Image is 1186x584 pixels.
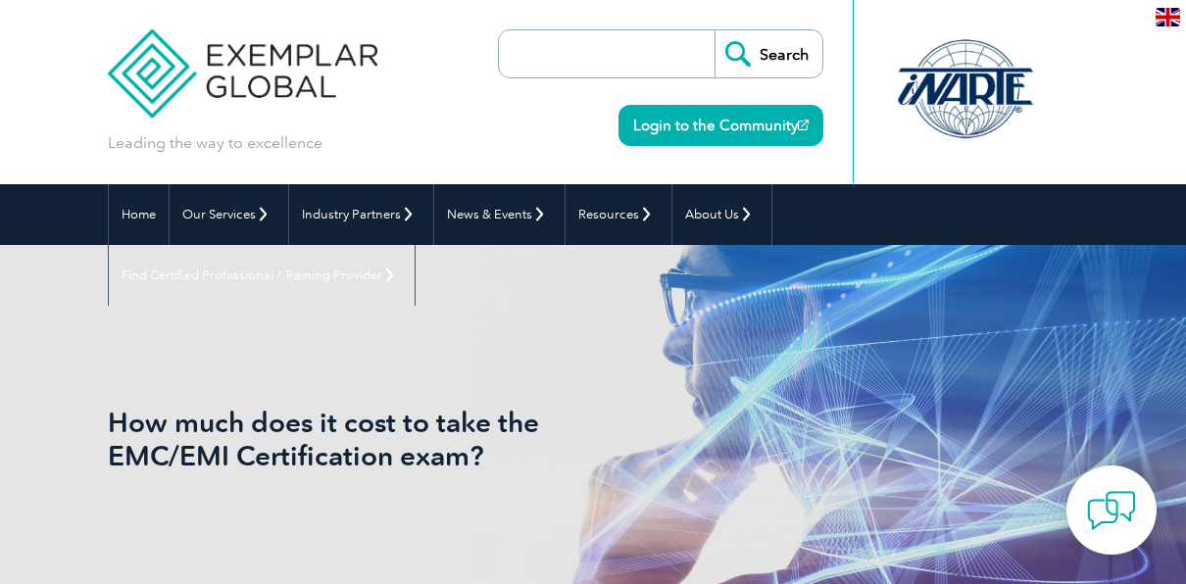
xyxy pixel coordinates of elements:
[618,105,823,146] a: Login to the Community
[108,406,642,472] h1: How much does it cost to take the EMC/EMI Certification exam?
[1156,8,1180,26] img: en
[715,30,822,77] input: Search
[566,184,671,245] a: Resources
[109,184,169,245] a: Home
[434,184,565,245] a: News & Events
[798,120,809,130] img: open_square.png
[672,184,771,245] a: About Us
[289,184,433,245] a: Industry Partners
[109,245,415,306] a: Find Certified Professional / Training Provider
[170,184,288,245] a: Our Services
[1087,486,1136,535] img: contact-chat.png
[108,132,322,154] p: Leading the way to excellence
